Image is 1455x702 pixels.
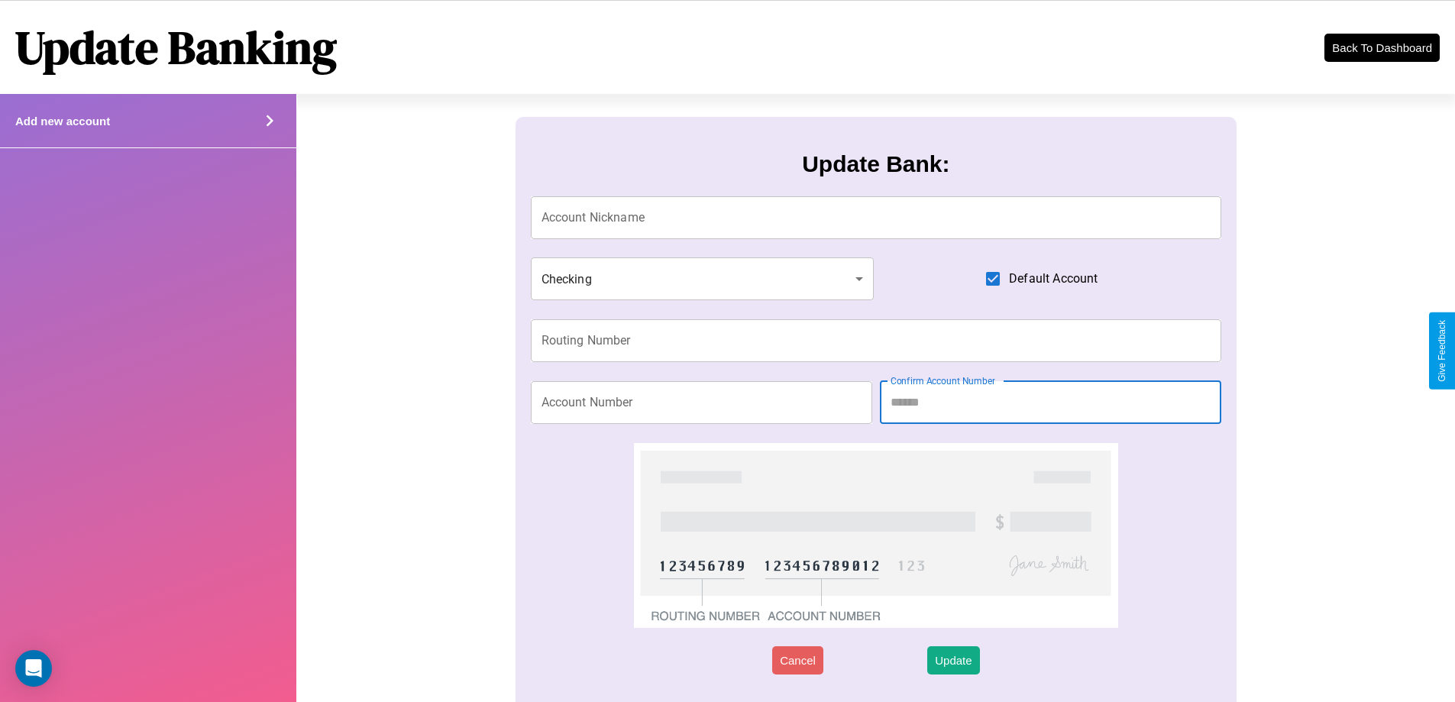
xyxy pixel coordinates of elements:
[15,115,110,128] h4: Add new account
[891,374,995,387] label: Confirm Account Number
[772,646,823,675] button: Cancel
[927,646,979,675] button: Update
[1437,320,1447,382] div: Give Feedback
[15,650,52,687] div: Open Intercom Messenger
[1324,34,1440,62] button: Back To Dashboard
[634,443,1117,628] img: check
[15,16,337,79] h1: Update Banking
[1009,270,1098,288] span: Default Account
[531,257,875,300] div: Checking
[802,151,949,177] h3: Update Bank:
